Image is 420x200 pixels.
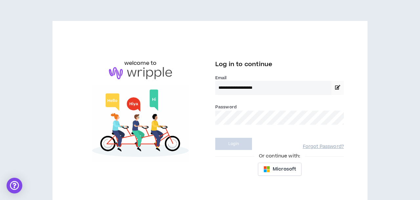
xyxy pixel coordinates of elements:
[109,67,172,80] img: logo-brand.png
[215,138,252,150] button: Login
[215,75,344,81] label: Email
[254,153,305,160] span: Or continue with:
[215,104,237,110] label: Password
[303,144,344,150] a: Forgot Password?
[7,178,22,193] div: Open Intercom Messenger
[124,59,157,67] h6: welcome to
[258,163,302,176] button: Microsoft
[273,166,296,173] span: Microsoft
[215,60,272,68] span: Log in to continue
[76,86,205,162] img: Welcome to Wripple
